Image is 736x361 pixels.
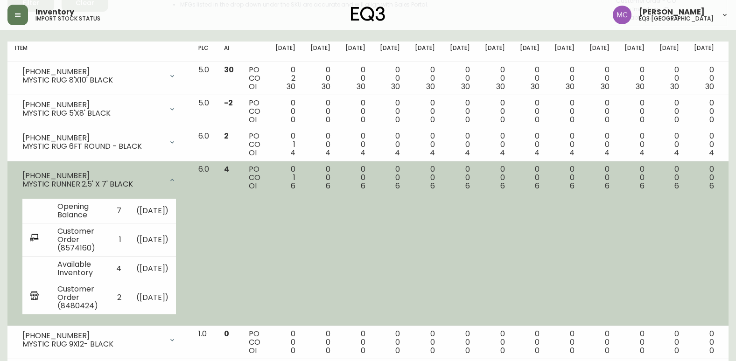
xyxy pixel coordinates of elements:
img: ecommerce_report.svg [30,233,39,244]
div: 0 0 [310,165,330,190]
span: 4 [674,147,679,158]
span: 0 [570,345,575,356]
span: 0 [395,114,400,125]
div: 0 0 [450,132,470,157]
span: 0 [395,345,400,356]
span: 30 [566,81,575,92]
div: PO CO [249,330,260,355]
span: 0 [535,345,540,356]
td: ( [DATE] ) [129,223,176,256]
div: 0 0 [659,99,680,124]
th: [DATE] [652,42,687,62]
span: 0 [361,114,365,125]
span: 0 [674,114,679,125]
span: 6 [430,180,435,191]
span: 30 [224,64,234,75]
div: 0 0 [589,165,610,190]
span: 0 [500,345,505,356]
div: 0 0 [275,99,295,124]
div: 0 0 [659,165,680,190]
span: 4 [360,147,365,158]
div: 0 0 [624,66,645,91]
span: 4 [604,147,610,158]
span: 4 [709,147,714,158]
span: 30 [670,81,679,92]
th: [DATE] [268,42,303,62]
div: 0 0 [450,99,470,124]
span: 0 [465,345,470,356]
span: 6 [361,180,365,191]
div: 0 0 [415,99,435,124]
div: 0 0 [450,330,470,355]
span: 0 [605,114,610,125]
div: 0 0 [554,66,575,91]
div: [PHONE_NUMBER]MYSTIC RUG 8'X10' BLACK [15,66,183,86]
div: 0 0 [624,330,645,355]
span: 0 [640,345,645,356]
div: 0 0 [345,330,365,355]
span: 6 [500,180,505,191]
div: 0 0 [310,99,330,124]
span: -2 [224,97,233,108]
span: 4 [430,147,435,158]
td: Available Inventory [50,256,109,281]
div: [PHONE_NUMBER] [22,134,163,142]
span: [PERSON_NAME] [639,8,705,16]
span: 6 [605,180,610,191]
span: 6 [326,180,330,191]
div: 0 0 [485,99,505,124]
div: 0 0 [554,99,575,124]
span: 4 [465,147,470,158]
div: [PHONE_NUMBER]MYSTIC RUG 9X12- BLACK [15,330,183,350]
h5: eq3 [GEOGRAPHIC_DATA] [639,16,714,21]
div: 0 0 [659,66,680,91]
span: 30 [705,81,714,92]
div: 0 0 [694,165,714,190]
td: 2 [109,281,129,314]
div: 0 0 [345,66,365,91]
span: Inventory [35,8,74,16]
div: MYSTIC RUG 5'X8' BLACK [22,109,163,118]
span: OI [249,180,257,191]
span: 0 [224,328,229,339]
div: 0 0 [520,165,540,190]
div: [PHONE_NUMBER]MYSTIC RUG 5'X8' BLACK [15,99,183,119]
span: 0 [709,345,714,356]
td: ( [DATE] ) [129,199,176,223]
img: 6dbdb61c5655a9a555815750a11666cc [613,6,631,24]
div: 0 0 [415,132,435,157]
span: 4 [395,147,400,158]
span: 6 [570,180,575,191]
div: 0 0 [624,132,645,157]
div: 0 0 [275,330,295,355]
th: AI [217,42,241,62]
div: 0 0 [694,66,714,91]
span: 30 [496,81,505,92]
th: Item [7,42,191,62]
span: 6 [535,180,540,191]
th: [DATE] [372,42,407,62]
img: logo [351,7,386,21]
div: 0 0 [485,330,505,355]
div: PO CO [249,99,260,124]
div: 0 0 [589,132,610,157]
div: 0 1 [275,132,295,157]
div: 0 0 [380,330,400,355]
td: Customer Order (8480424) [50,281,109,314]
span: 0 [605,345,610,356]
span: 4 [500,147,505,158]
div: PO CO [249,132,260,157]
td: Opening Balance [50,199,109,223]
span: 0 [326,114,330,125]
div: 0 1 [275,165,295,190]
div: 0 0 [624,99,645,124]
div: 0 0 [659,330,680,355]
span: OI [249,345,257,356]
div: 0 0 [450,165,470,190]
span: 6 [674,180,679,191]
div: 0 0 [554,330,575,355]
div: 0 0 [380,132,400,157]
th: [DATE] [512,42,547,62]
span: 4 [224,164,229,174]
div: 0 0 [694,99,714,124]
